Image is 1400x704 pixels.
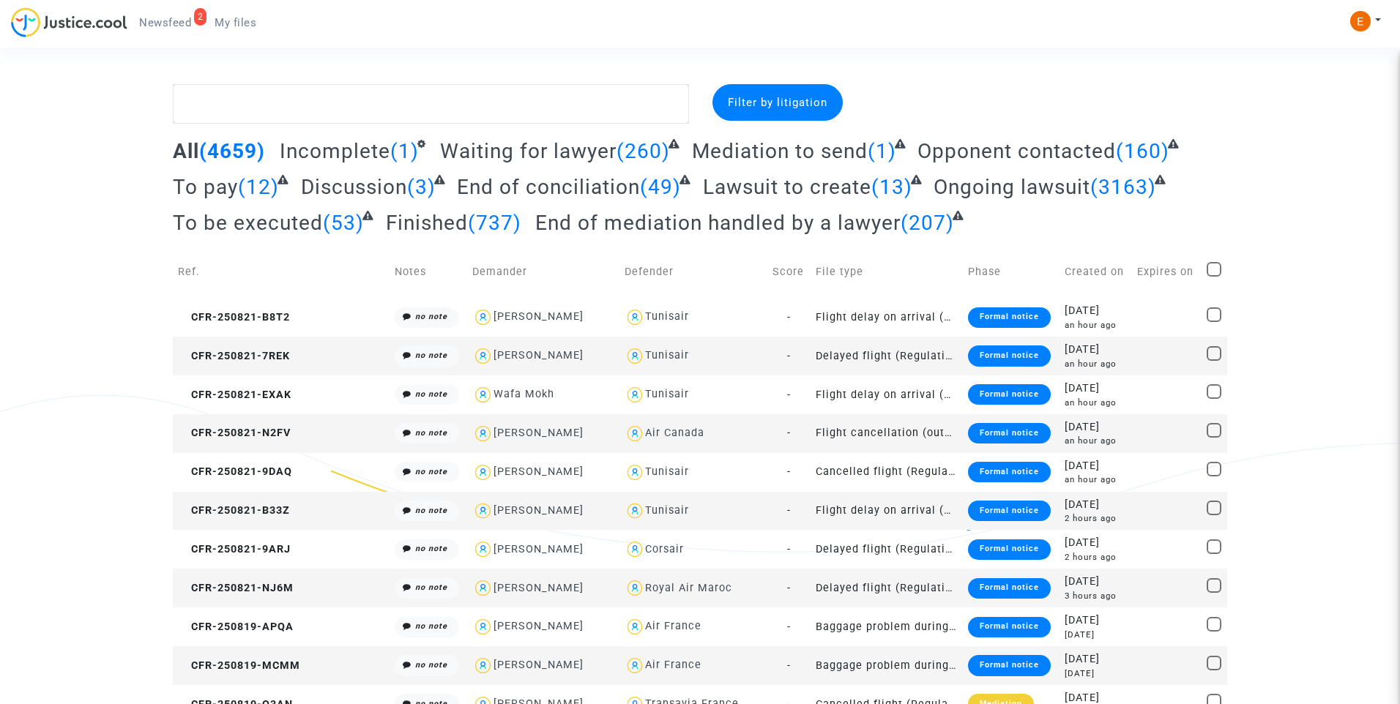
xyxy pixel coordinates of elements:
[811,453,963,492] td: Cancelled flight (Regulation EC 261/2004)
[645,543,684,555] div: Corsair
[472,539,494,560] img: icon-user.svg
[468,211,521,235] span: (737)
[199,139,265,163] span: (4659)
[811,298,963,337] td: Flight delay on arrival (outside of EU - Montreal Convention)
[215,16,256,29] span: My files
[728,96,827,109] span: Filter by litigation
[386,211,468,235] span: Finished
[494,465,584,478] div: [PERSON_NAME]
[173,175,238,199] span: To pay
[203,12,268,34] a: My files
[968,578,1051,599] div: Formal notice
[811,337,963,375] td: Delayed flight (Regulation EC 261/2004)
[173,246,390,298] td: Ref.
[415,583,447,592] i: no note
[178,389,291,401] span: CFR-250821-EXAK
[1065,342,1127,358] div: [DATE]
[415,312,447,321] i: no note
[472,345,494,367] img: icon-user.svg
[968,501,1051,521] div: Formal notice
[178,659,300,672] span: CFR-250819-MCMM
[173,139,199,163] span: All
[1065,319,1127,332] div: an hour ago
[1065,303,1127,319] div: [DATE]
[625,345,646,367] img: icon-user.svg
[625,462,646,483] img: icon-user.svg
[494,543,584,555] div: [PERSON_NAME]
[619,246,767,298] td: Defender
[1065,535,1127,551] div: [DATE]
[494,349,584,362] div: [PERSON_NAME]
[787,311,791,323] span: -
[1065,497,1127,513] div: [DATE]
[1116,139,1169,163] span: (160)
[811,530,963,569] td: Delayed flight (Regulation EC 261/2004)
[625,384,646,405] img: icon-user.svg
[767,246,811,298] td: Score
[494,582,584,594] div: [PERSON_NAME]
[457,175,640,199] span: End of conciliation
[472,307,494,328] img: icon-user.svg
[494,427,584,439] div: [PERSON_NAME]
[1350,11,1371,31] img: ACg8ocIeiFvHKe4dA5oeRFd_CiCnuxWUEc1A2wYhRJE3TTWt=s96-c
[787,389,791,401] span: -
[494,659,584,671] div: [PERSON_NAME]
[11,7,127,37] img: jc-logo.svg
[1060,246,1132,298] td: Created on
[178,427,291,439] span: CFR-250821-N2FV
[415,467,447,476] i: no note
[968,617,1051,637] div: Formal notice
[901,211,954,235] span: (207)
[1065,397,1127,409] div: an hour ago
[440,139,617,163] span: Waiting for lawyer
[472,616,494,637] img: icon-user.svg
[625,307,646,328] img: icon-user.svg
[415,506,447,515] i: no note
[617,139,670,163] span: (260)
[1065,667,1127,680] div: [DATE]
[494,388,554,400] div: Wafa Mokh
[1065,473,1127,486] div: an hour ago
[415,351,447,360] i: no note
[178,465,292,478] span: CFR-250821-9DAQ
[390,139,419,163] span: (1)
[645,427,704,439] div: Air Canada
[645,659,701,671] div: Air France
[415,428,447,438] i: no note
[968,462,1051,482] div: Formal notice
[645,465,689,478] div: Tunisair
[415,621,447,631] i: no note
[1090,175,1156,199] span: (3163)
[178,543,291,555] span: CFR-250821-9ARJ
[787,582,791,594] span: -
[645,349,689,362] div: Tunisair
[968,539,1051,560] div: Formal notice
[415,660,447,670] i: no note
[963,246,1060,298] td: Phase
[1065,613,1127,629] div: [DATE]
[535,211,901,235] span: End of mediation handled by a lawyer
[494,504,584,517] div: [PERSON_NAME]
[1065,358,1127,370] div: an hour ago
[703,175,871,199] span: Lawsuit to create
[917,139,1116,163] span: Opponent contacted
[787,543,791,555] span: -
[1065,651,1127,667] div: [DATE]
[472,577,494,599] img: icon-user.svg
[868,139,896,163] span: (1)
[1065,574,1127,590] div: [DATE]
[787,465,791,478] span: -
[472,423,494,444] img: icon-user.svg
[645,504,689,517] div: Tunisair
[280,139,390,163] span: Incomplete
[968,423,1051,443] div: Formal notice
[787,659,791,672] span: -
[645,582,732,594] div: Royal Air Maroc
[625,501,646,522] img: icon-user.svg
[934,175,1090,199] span: Ongoing lawsuit
[645,310,689,323] div: Tunisair
[1065,458,1127,474] div: [DATE]
[127,12,203,34] a: 2Newsfeed
[390,246,467,298] td: Notes
[323,211,364,235] span: (53)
